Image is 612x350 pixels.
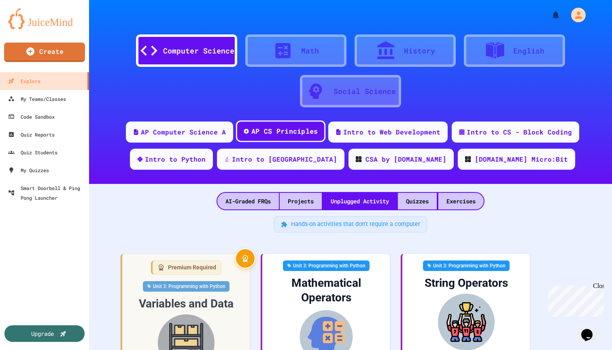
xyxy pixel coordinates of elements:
[217,193,279,209] div: AI-Graded FRQs
[8,8,81,29] img: logo-orange.svg
[475,154,568,164] div: [DOMAIN_NAME] Micro:Bit
[404,45,435,56] div: History
[3,3,56,51] div: Chat with us now!Close
[280,193,322,209] div: Projects
[251,126,318,137] div: AP CS Principles
[31,329,54,338] div: Upgrade
[323,193,397,209] div: Unplugged Activity
[8,130,55,139] div: Quiz Reports
[269,276,383,305] div: Mathematical Operators
[291,220,420,229] span: Hands-on activities that don't require a computer
[4,43,85,62] a: Create
[283,260,370,271] div: Unit 3: Programming with Python
[8,147,57,157] div: Quiz Students
[578,318,604,342] iframe: chat widget
[467,127,572,137] div: Intro to CS - Block Coding
[8,94,66,104] div: My Teams/Classes
[398,193,437,209] div: Quizzes
[8,76,40,86] div: Explore
[545,282,604,317] iframe: chat widget
[356,156,361,162] img: CODE_logo_RGB.png
[8,112,55,122] div: Code Sandbox
[8,183,86,203] div: Smart Doorbell & Ping Pong Launcher
[513,45,544,56] div: English
[409,276,523,290] div: String Operators
[423,260,510,271] div: Unit 3: Programming with Python
[232,154,337,164] div: Intro to [GEOGRAPHIC_DATA]
[343,127,440,137] div: Intro to Web Development
[151,260,221,275] div: Premium Required
[563,6,588,24] div: My Account
[365,154,446,164] div: CSA by [DOMAIN_NAME]
[145,154,206,164] div: Intro to Python
[141,127,226,137] div: AP Computer Science A
[129,297,243,311] div: Variables and Data
[536,8,563,22] div: My Notifications
[163,45,234,56] div: Computer Science
[143,281,229,292] div: Unit 3: Programming with Python
[8,165,49,175] div: My Quizzes
[465,156,471,162] img: CODE_logo_RGB.png
[301,45,319,56] div: Math
[334,86,396,97] div: Social Science
[438,193,484,209] div: Exercises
